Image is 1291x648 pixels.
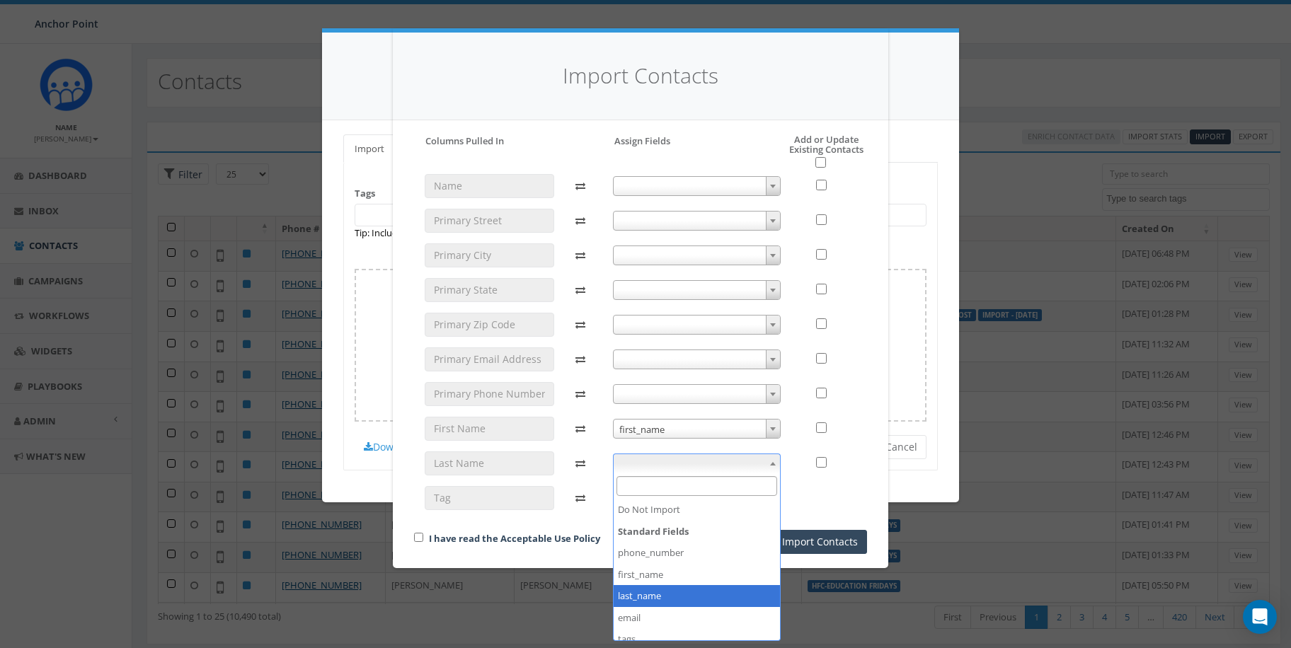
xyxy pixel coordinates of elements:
[429,532,600,545] a: I have read the Acceptable Use Policy
[616,476,777,497] input: Search
[425,486,554,510] input: Tag
[425,134,504,147] h5: Columns Pulled In
[414,61,867,91] h4: Import Contacts
[614,564,780,586] li: first_name
[614,134,670,147] h5: Assign Fields
[425,382,554,406] input: Primary Phone Number
[613,419,781,439] span: first_name
[614,499,780,521] li: Do Not Import
[758,134,867,168] h5: Add or Update Existing Contacts
[425,209,554,233] input: Primary Street
[425,451,554,475] input: Last Name
[425,174,554,198] input: Name
[815,157,826,168] input: Select All
[614,420,780,439] span: first_name
[614,542,780,564] li: phone_number
[425,243,554,267] input: Primary City
[425,278,554,302] input: Primary State
[614,607,780,629] li: email
[614,521,780,543] strong: Standard Fields
[425,313,554,337] input: Primary Zip Code
[773,530,867,554] button: Import Contacts
[425,347,554,371] input: Primary Email Address
[1243,600,1277,634] div: Open Intercom Messenger
[425,417,554,441] input: First Name
[614,585,780,607] li: last_name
